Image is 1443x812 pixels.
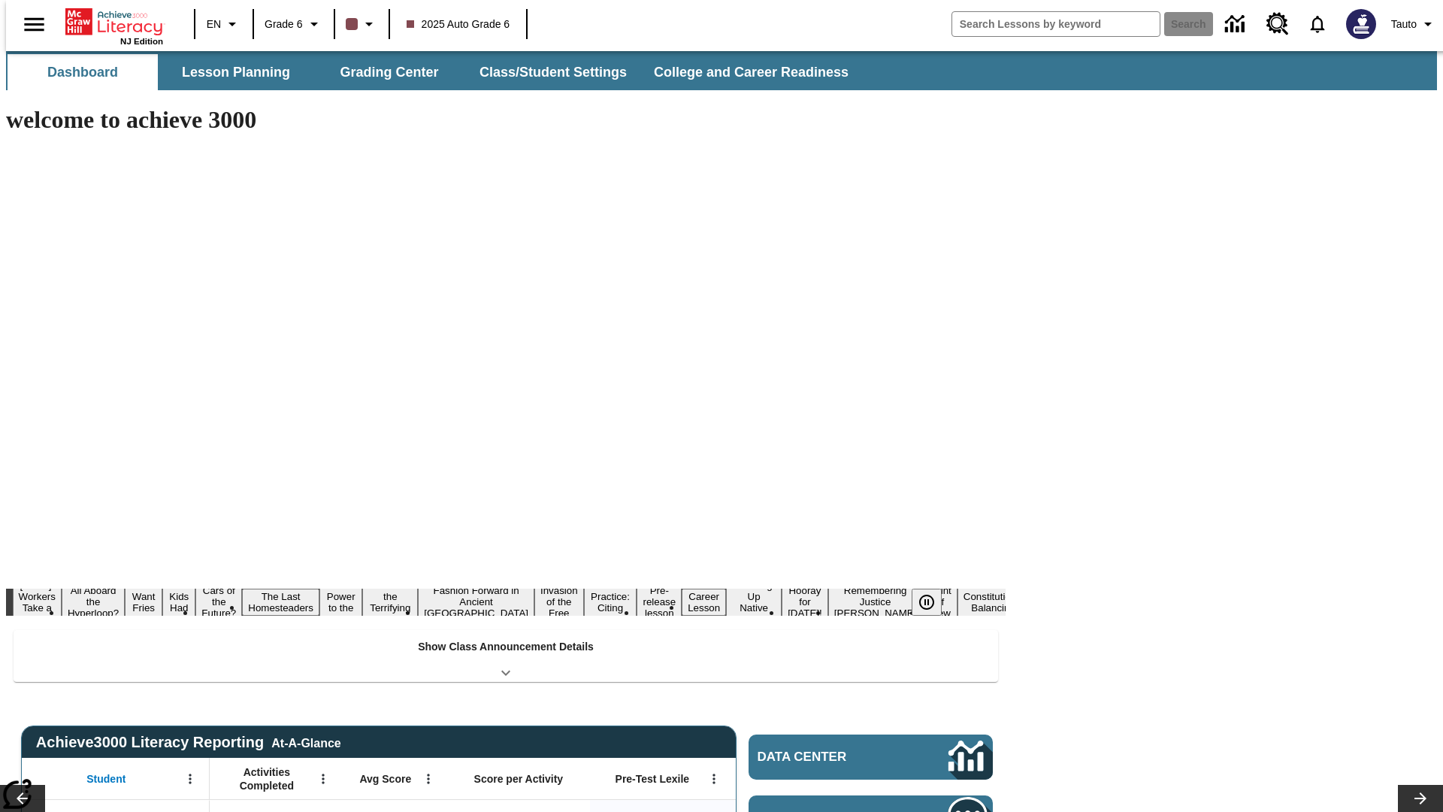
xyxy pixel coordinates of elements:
span: EN [207,17,221,32]
div: Pause [912,589,957,616]
button: Slide 10 The Invasion of the Free CD [534,571,584,632]
button: Slide 11 Mixed Practice: Citing Evidence [584,577,637,627]
button: Class/Student Settings [467,54,639,90]
button: Slide 1 Labor Day: Workers Take a Stand [13,577,62,627]
span: Pre-Test Lexile [616,772,690,786]
button: Dashboard [8,54,158,90]
span: Tauto [1391,17,1417,32]
span: Avg Score [359,772,411,786]
button: Open Menu [312,768,334,790]
a: Resource Center, Will open in new tab [1257,4,1298,44]
span: Student [86,772,126,786]
button: Class color is dark brown. Change class color [340,11,384,38]
button: Open Menu [179,768,201,790]
button: Open side menu [12,2,56,47]
button: Lesson Planning [161,54,311,90]
button: Select a new avatar [1337,5,1385,44]
button: Slide 18 The Constitution's Balancing Act [957,577,1030,627]
div: SubNavbar [6,54,862,90]
span: Achieve3000 Literacy Reporting [36,734,341,751]
a: Data Center [749,735,993,780]
button: Profile/Settings [1385,11,1443,38]
div: At-A-Glance [271,734,340,750]
img: Avatar [1346,9,1376,39]
span: 2025 Auto Grade 6 [407,17,510,32]
p: Show Class Announcement Details [418,639,594,655]
span: NJ Edition [120,37,163,46]
span: Grade 6 [265,17,303,32]
button: Open Menu [417,768,440,790]
button: Slide 7 Solar Power to the People [319,577,363,627]
a: Home [65,7,163,37]
button: Slide 4 Dirty Jobs Kids Had To Do [162,566,195,638]
div: Home [65,5,163,46]
button: Slide 13 Career Lesson [682,589,726,616]
button: Slide 5 Cars of the Future? [195,583,242,621]
div: SubNavbar [6,51,1437,90]
button: Lesson carousel, Next [1398,785,1443,812]
button: Slide 8 Attack of the Terrifying Tomatoes [362,577,418,627]
button: Slide 2 All Aboard the Hyperloop? [62,583,125,621]
button: Slide 16 Remembering Justice O'Connor [828,583,923,621]
button: Slide 3 Do You Want Fries With That? [125,566,162,638]
input: search field [952,12,1160,36]
button: Open Menu [703,768,725,790]
span: Score per Activity [474,772,564,786]
button: Slide 15 Hooray for Constitution Day! [782,583,828,621]
div: Show Class Announcement Details [14,630,998,682]
a: Notifications [1298,5,1337,44]
button: Slide 14 Cooking Up Native Traditions [726,577,782,627]
button: Language: EN, Select a language [200,11,248,38]
span: Data Center [758,750,898,765]
button: Slide 6 The Last Homesteaders [242,589,319,616]
button: Slide 9 Fashion Forward in Ancient Rome [418,583,534,621]
h1: welcome to achieve 3000 [6,106,1006,134]
button: College and Career Readiness [642,54,861,90]
button: Grade: Grade 6, Select a grade [259,11,329,38]
a: Data Center [1216,4,1257,45]
button: Grading Center [314,54,464,90]
button: Pause [912,589,942,616]
button: Slide 12 Pre-release lesson [637,583,682,621]
span: Activities Completed [217,765,316,792]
